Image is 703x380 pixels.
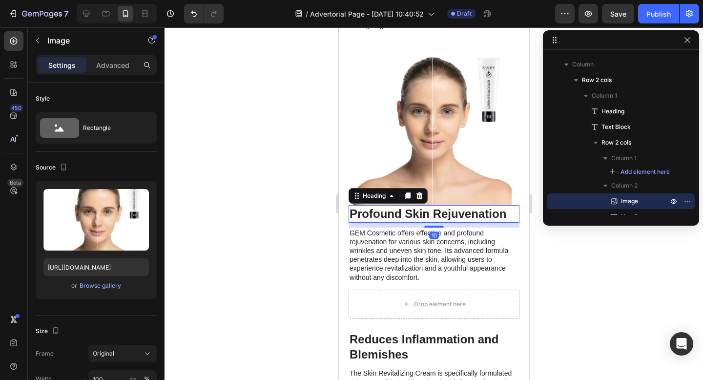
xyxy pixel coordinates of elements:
button: 7 [4,4,73,23]
input: https://example.com/image.jpg [43,258,149,276]
p: 7 [64,8,68,20]
button: Browse gallery [79,281,122,291]
span: Original [93,349,114,358]
button: Add element here [605,166,674,178]
span: Column 1 [592,91,617,101]
div: Publish [646,9,671,19]
span: Advertorial Page - [DATE] 10:40:52 [310,9,424,19]
span: / [306,9,308,19]
span: Heading [601,106,624,116]
p: Advanced [96,60,129,70]
div: Style [36,94,50,103]
div: Browse gallery [80,281,121,290]
p: Image [47,35,130,46]
button: Publish [638,4,679,23]
span: Heading [621,212,644,222]
div: Source [36,161,69,174]
button: Save [602,4,634,23]
div: Open Intercom Messenger [670,332,693,356]
span: Text Block [601,122,631,132]
span: Row 2 cols [601,138,631,148]
button: Original [88,345,157,362]
div: 450 [9,104,23,112]
span: Draft [457,9,472,18]
span: Add element here [620,168,670,176]
div: Rectangle [83,117,143,139]
iframe: Design area [339,27,529,380]
span: Row 2 cols [582,75,612,85]
label: Frame [36,349,54,358]
div: Beta [7,179,23,187]
span: Column 2 [611,181,638,190]
img: preview-image [43,189,149,251]
span: or [71,280,77,292]
span: Save [610,10,626,18]
div: Undo/Redo [184,4,224,23]
span: Column [572,60,594,69]
span: Image [621,196,638,206]
span: Column 1 [611,153,637,163]
p: Settings [48,60,76,70]
div: Size [36,325,62,338]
